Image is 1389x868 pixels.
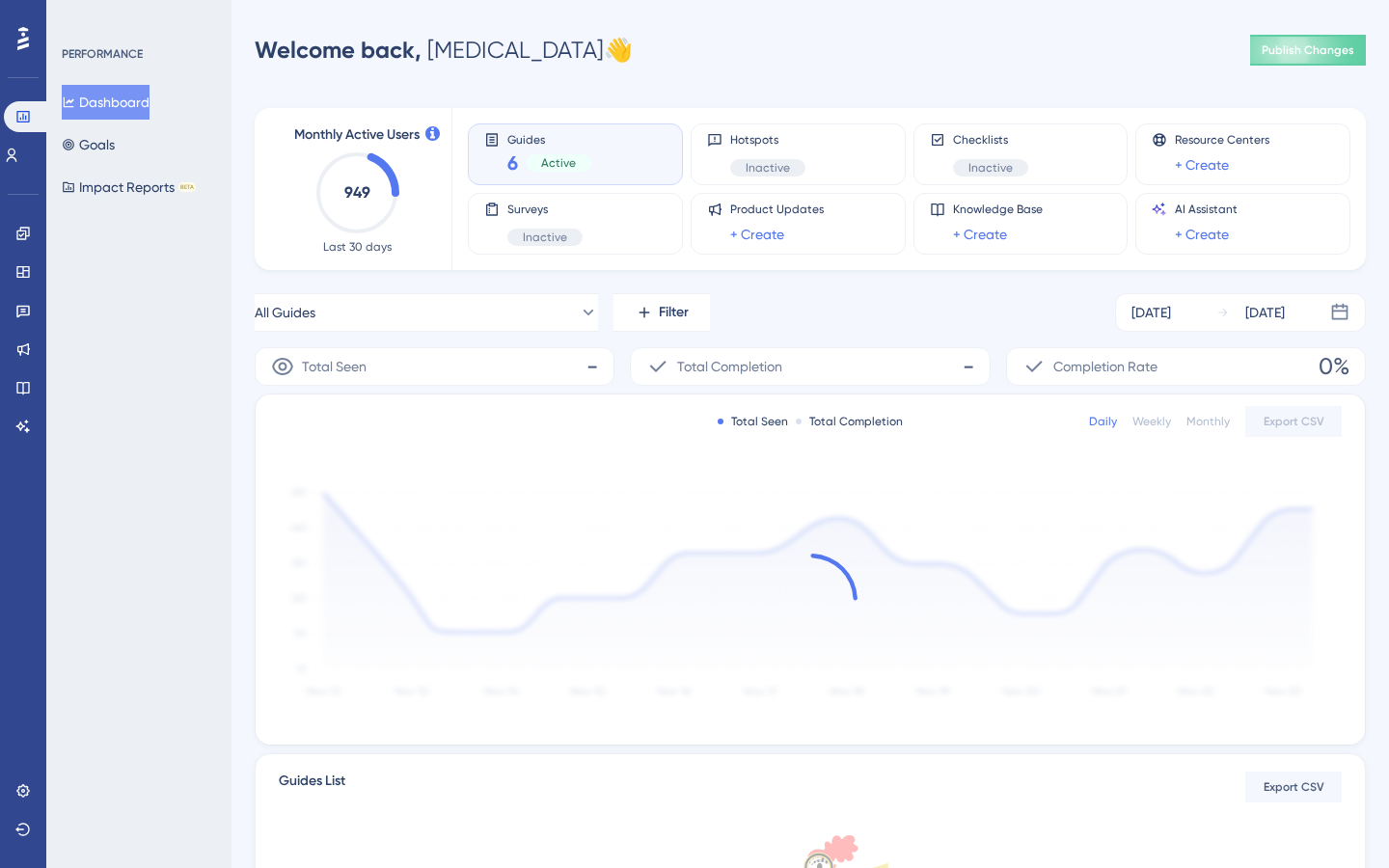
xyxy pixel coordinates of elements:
span: Inactive [968,160,1013,176]
button: Filter [613,293,710,332]
a: + Create [1175,223,1229,246]
span: - [963,351,974,382]
button: Export CSV [1245,406,1342,437]
span: Filter [659,301,689,324]
span: Surveys [507,202,583,217]
span: - [586,351,598,382]
text: 949 [344,183,370,202]
button: Export CSV [1245,772,1342,802]
span: Monthly Active Users [294,123,420,147]
span: Last 30 days [323,239,392,255]
span: Active [541,155,576,171]
a: + Create [730,223,784,246]
div: [MEDICAL_DATA] 👋 [255,35,633,66]
span: Guides [507,132,591,146]
span: Export CSV [1264,414,1324,429]
a: + Create [953,223,1007,246]
button: All Guides [255,293,598,332]
span: Checklists [953,132,1028,148]
span: Knowledge Base [953,202,1043,217]
div: Total Seen [718,414,788,429]
div: [DATE] [1245,301,1285,324]
span: Completion Rate [1053,355,1157,378]
div: Daily [1089,414,1117,429]
span: Product Updates [730,202,824,217]
span: Inactive [746,160,790,176]
div: Total Completion [796,414,903,429]
div: Weekly [1132,414,1171,429]
span: Total Completion [677,355,782,378]
span: AI Assistant [1175,202,1238,217]
span: Publish Changes [1262,42,1354,58]
span: Resource Centers [1175,132,1269,148]
div: Monthly [1186,414,1230,429]
span: 0% [1319,351,1349,382]
div: [DATE] [1131,301,1171,324]
a: + Create [1175,153,1229,176]
span: Export CSV [1264,779,1324,795]
span: Hotspots [730,132,805,148]
span: Inactive [523,230,567,245]
button: Publish Changes [1250,35,1366,66]
span: 6 [507,149,518,176]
